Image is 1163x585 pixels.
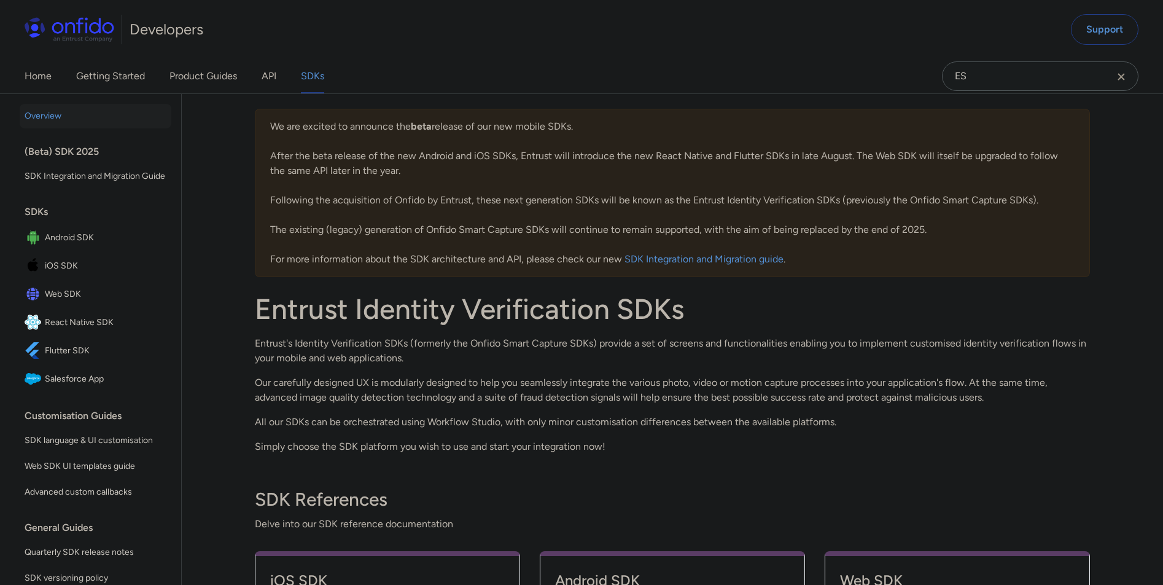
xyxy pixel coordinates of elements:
[255,415,1090,430] p: All our SDKs can be orchestrated using Workflow Studio, with only minor customisation differences...
[20,224,171,251] a: IconAndroid SDKAndroid SDK
[255,439,1090,454] p: Simply choose the SDK platform you wish to use and start your integration now!
[45,314,166,331] span: React Native SDK
[45,229,166,246] span: Android SDK
[411,120,432,132] b: beta
[25,229,45,246] img: IconAndroid SDK
[20,253,171,280] a: IconiOS SDKiOS SDK
[130,20,203,39] h1: Developers
[25,200,176,224] div: SDKs
[25,169,166,184] span: SDK Integration and Migration Guide
[301,59,324,93] a: SDKs
[255,292,1090,326] h1: Entrust Identity Verification SDKs
[255,336,1090,366] p: Entrust's Identity Verification SDKs (formerly the Onfido Smart Capture SDKs) provide a set of sc...
[255,487,1090,512] h3: SDK References
[1114,69,1129,84] svg: Clear search field button
[25,516,176,540] div: General Guides
[20,337,171,364] a: IconFlutter SDKFlutter SDK
[624,253,784,265] a: SDK Integration and Migration guide
[20,164,171,189] a: SDK Integration and Migration Guide
[25,459,166,474] span: Web SDK UI templates guide
[169,59,237,93] a: Product Guides
[25,485,166,500] span: Advanced custom callbacks
[45,371,166,388] span: Salesforce App
[25,342,45,359] img: IconFlutter SDK
[45,257,166,275] span: iOS SDK
[25,404,176,428] div: Customisation Guides
[262,59,276,93] a: API
[25,371,45,388] img: IconSalesforce App
[20,309,171,336] a: IconReact Native SDKReact Native SDK
[255,517,1090,532] span: Delve into our SDK reference documentation
[45,342,166,359] span: Flutter SDK
[25,314,45,331] img: IconReact Native SDK
[25,257,45,275] img: IconiOS SDK
[20,281,171,308] a: IconWeb SDKWeb SDK
[20,480,171,505] a: Advanced custom callbacks
[25,433,166,448] span: SDK language & UI customisation
[20,428,171,453] a: SDK language & UI customisation
[1071,14,1138,45] a: Support
[25,139,176,164] div: (Beta) SDK 2025
[25,109,166,124] span: Overview
[255,109,1090,277] div: We are excited to announce the release of our new mobile SDKs. After the beta release of the new ...
[76,59,145,93] a: Getting Started
[25,59,52,93] a: Home
[25,545,166,560] span: Quarterly SDK release notes
[942,61,1138,91] input: Onfido search input field
[20,454,171,479] a: Web SDK UI templates guide
[20,366,171,393] a: IconSalesforce AppSalesforce App
[20,540,171,565] a: Quarterly SDK release notes
[255,375,1090,405] p: Our carefully designed UX is modularly designed to help you seamlessly integrate the various phot...
[20,104,171,128] a: Overview
[25,286,45,303] img: IconWeb SDK
[45,286,166,303] span: Web SDK
[25,17,114,42] img: Onfido Logo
